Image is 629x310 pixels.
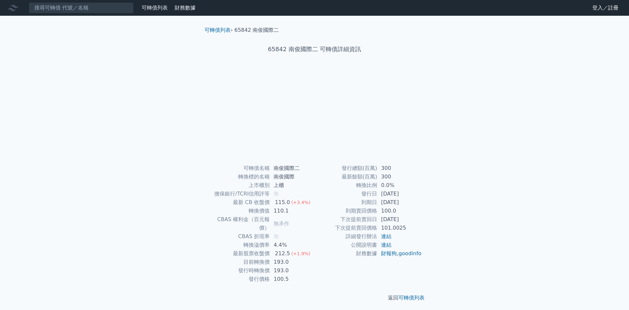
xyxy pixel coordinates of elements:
[207,232,270,241] td: CBAS 折現率
[314,207,377,215] td: 到期賣回價格
[235,26,279,34] li: 65842 南俊國際二
[314,198,377,207] td: 到期日
[314,181,377,190] td: 轉換比例
[377,164,422,173] td: 300
[199,45,430,54] h1: 65842 南俊國際二 可轉債詳細資訊
[377,181,422,190] td: 0.0%
[314,241,377,249] td: 公開說明書
[207,215,270,232] td: CBAS 權利金（百元報價）
[270,258,314,266] td: 193.0
[29,2,134,13] input: 搜尋可轉債 代號／名稱
[274,220,289,227] span: 無承作
[377,190,422,198] td: [DATE]
[398,295,425,301] a: 可轉債列表
[142,5,168,11] a: 可轉債列表
[207,266,270,275] td: 發行時轉換價
[207,173,270,181] td: 轉換標的名稱
[377,173,422,181] td: 300
[291,251,310,256] span: (+1.9%)
[204,27,231,33] a: 可轉債列表
[207,241,270,249] td: 轉換溢價率
[270,241,314,249] td: 4.4%
[377,249,422,258] td: ,
[274,198,291,207] div: 115.0
[207,249,270,258] td: 最新股票收盤價
[274,233,279,239] span: 無
[314,224,377,232] td: 下次提前賣回價格
[270,164,314,173] td: 南俊國際二
[207,198,270,207] td: 最新 CB 收盤價
[207,258,270,266] td: 目前轉換價
[314,232,377,241] td: 詳細發行辦法
[270,173,314,181] td: 南俊國際
[377,198,422,207] td: [DATE]
[291,200,310,205] span: (+3.4%)
[381,250,397,257] a: 財報狗
[207,190,270,198] td: 擔保銀行/TCRI信用評等
[377,215,422,224] td: [DATE]
[314,249,377,258] td: 財務數據
[204,26,233,34] li: ›
[207,181,270,190] td: 上市櫃別
[377,207,422,215] td: 100.0
[270,275,314,283] td: 100.5
[314,190,377,198] td: 發行日
[207,275,270,283] td: 發行價格
[175,5,196,11] a: 財務數據
[381,242,391,248] a: 連結
[274,191,279,197] span: 無
[199,294,430,302] p: 返回
[398,250,421,257] a: goodinfo
[381,233,391,239] a: 連結
[587,3,624,13] a: 登入／註冊
[314,164,377,173] td: 發行總額(百萬)
[207,164,270,173] td: 可轉債名稱
[314,215,377,224] td: 下次提前賣回日
[314,173,377,181] td: 最新餘額(百萬)
[270,266,314,275] td: 193.0
[270,207,314,215] td: 110.1
[270,181,314,190] td: 上櫃
[377,224,422,232] td: 101.0025
[274,249,291,258] div: 212.5
[207,207,270,215] td: 轉換價值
